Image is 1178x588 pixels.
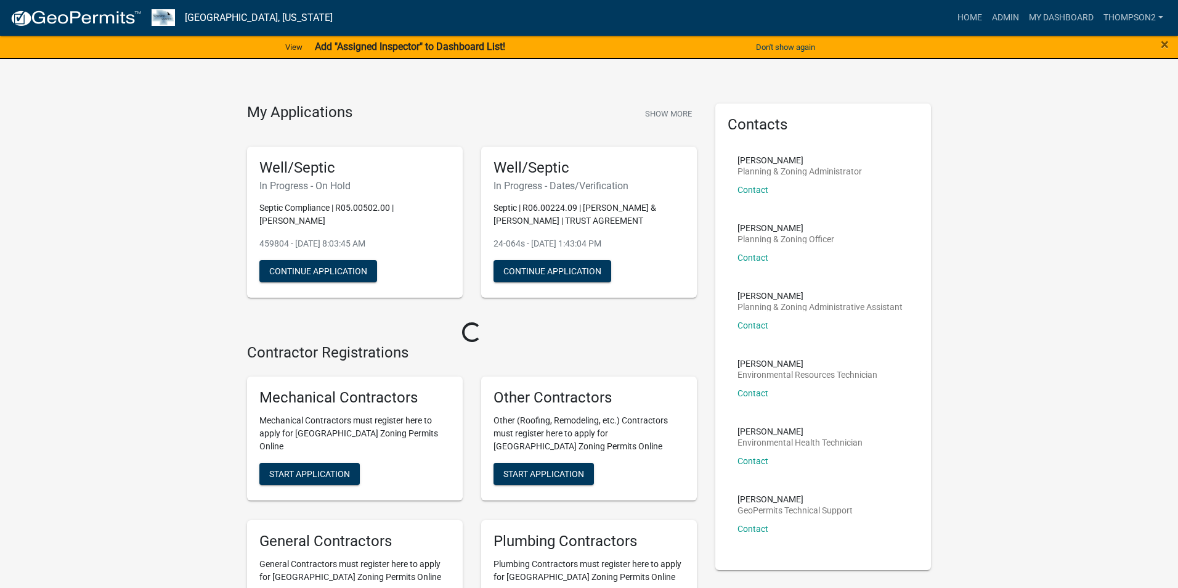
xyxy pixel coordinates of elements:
[751,37,820,57] button: Don't show again
[185,7,333,28] a: [GEOGRAPHIC_DATA], [US_STATE]
[259,463,360,485] button: Start Application
[259,159,450,177] h5: Well/Septic
[737,156,862,165] p: [PERSON_NAME]
[494,159,684,177] h5: Well/Septic
[737,506,853,515] p: GeoPermits Technical Support
[737,438,863,447] p: Environmental Health Technician
[494,463,594,485] button: Start Application
[1024,6,1099,30] a: My Dashboard
[737,495,853,504] p: [PERSON_NAME]
[494,202,684,227] p: Septic | R06.00224.09 | [PERSON_NAME] & [PERSON_NAME] | TRUST AGREEMENT
[737,388,768,398] a: Contact
[1161,36,1169,53] span: ×
[280,37,307,57] a: View
[494,237,684,250] p: 24-064s - [DATE] 1:43:04 PM
[737,359,877,368] p: [PERSON_NAME]
[1161,37,1169,52] button: Close
[269,469,350,479] span: Start Application
[737,321,768,330] a: Contact
[728,116,919,134] h5: Contacts
[259,533,450,550] h5: General Contractors
[152,9,175,26] img: Wabasha County, Minnesota
[1099,6,1168,30] a: Thompson2
[494,414,684,453] p: Other (Roofing, Remodeling, etc.) Contractors must register here to apply for [GEOGRAPHIC_DATA] Z...
[494,533,684,550] h5: Plumbing Contractors
[259,414,450,453] p: Mechanical Contractors must register here to apply for [GEOGRAPHIC_DATA] Zoning Permits Online
[640,104,697,124] button: Show More
[494,558,684,584] p: Plumbing Contractors must register here to apply for [GEOGRAPHIC_DATA] Zoning Permits Online
[494,389,684,407] h5: Other Contractors
[259,202,450,227] p: Septic Compliance | R05.00502.00 | [PERSON_NAME]
[737,185,768,195] a: Contact
[247,104,352,122] h4: My Applications
[737,524,768,534] a: Contact
[953,6,987,30] a: Home
[259,180,450,192] h6: In Progress - On Hold
[259,237,450,250] p: 459804 - [DATE] 8:03:45 AM
[494,180,684,192] h6: In Progress - Dates/Verification
[259,558,450,584] p: General Contractors must register here to apply for [GEOGRAPHIC_DATA] Zoning Permits Online
[737,303,903,311] p: Planning & Zoning Administrative Assistant
[737,456,768,466] a: Contact
[737,167,862,176] p: Planning & Zoning Administrator
[737,292,903,300] p: [PERSON_NAME]
[247,344,697,362] h4: Contractor Registrations
[315,41,505,52] strong: Add "Assigned Inspector" to Dashboard List!
[259,260,377,282] button: Continue Application
[494,260,611,282] button: Continue Application
[503,469,584,479] span: Start Application
[259,389,450,407] h5: Mechanical Contractors
[987,6,1024,30] a: Admin
[737,224,834,232] p: [PERSON_NAME]
[737,235,834,243] p: Planning & Zoning Officer
[737,253,768,263] a: Contact
[737,370,877,379] p: Environmental Resources Technician
[737,427,863,436] p: [PERSON_NAME]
